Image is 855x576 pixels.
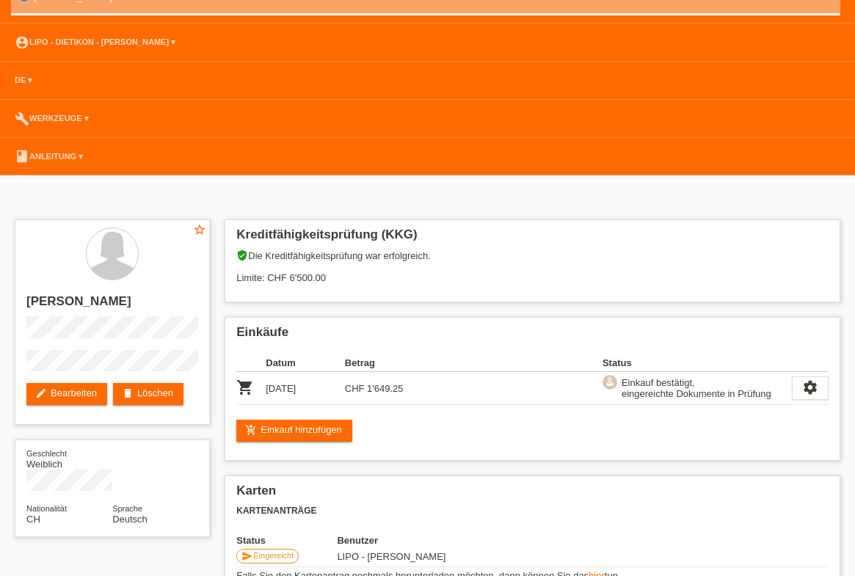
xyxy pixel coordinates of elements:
[236,249,829,294] div: Die Kreditfähigkeitsprüfung war erfolgreich. Limite: CHF 6'500.00
[603,354,792,372] th: Status
[26,448,112,470] div: Weiblich
[236,249,248,261] i: verified_user
[7,76,40,84] a: DE ▾
[245,424,257,436] i: add_shopping_cart
[15,35,29,50] i: account_circle
[236,420,352,442] a: add_shopping_cartEinkauf hinzufügen
[236,484,829,506] h2: Karten
[266,372,345,405] td: [DATE]
[236,379,254,396] i: POSP00026588
[112,504,142,513] span: Sprache
[15,149,29,164] i: book
[345,354,424,372] th: Betrag
[193,223,206,236] i: star_border
[236,506,829,517] h3: Kartenanträge
[605,376,615,387] i: approval
[253,551,294,560] span: Eingereicht
[112,514,148,525] span: Deutsch
[236,535,337,546] th: Status
[7,114,96,123] a: buildWerkzeuge ▾
[241,550,253,562] i: send
[26,294,198,316] h2: [PERSON_NAME]
[345,372,424,405] td: CHF 1'649.25
[802,379,818,395] i: settings
[266,354,345,372] th: Datum
[7,37,183,46] a: account_circleLIPO - Dietikon - [PERSON_NAME] ▾
[26,504,67,513] span: Nationalität
[236,325,829,347] h2: Einkäufe
[337,551,445,562] span: 25.08.2025
[26,514,40,525] span: Schweiz
[193,223,206,238] a: star_border
[26,383,107,405] a: editBearbeiten
[122,387,134,399] i: delete
[7,152,90,161] a: bookAnleitung ▾
[337,535,574,546] th: Benutzer
[617,375,771,401] div: Einkauf bestätigt, eingereichte Dokumente in Prüfung
[113,383,183,405] a: deleteLöschen
[35,387,47,399] i: edit
[236,227,829,249] h2: Kreditfähigkeitsprüfung (KKG)
[26,449,67,458] span: Geschlecht
[15,112,29,126] i: build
